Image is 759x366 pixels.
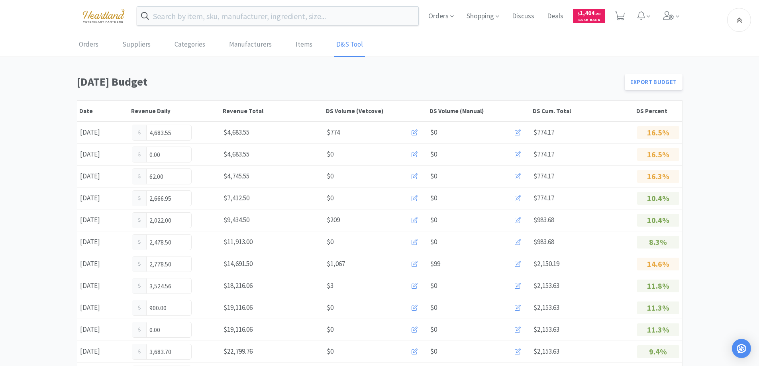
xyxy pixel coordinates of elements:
a: Deals [544,13,567,20]
p: 11.3% [637,301,679,314]
div: Revenue Daily [131,107,219,115]
span: $14,691.50 [224,259,253,268]
span: $0 [430,324,437,335]
p: 16.3% [637,170,679,183]
div: [DATE] [77,278,129,294]
a: $1,404.20Cash Back [573,5,605,27]
p: 8.3% [637,236,679,249]
a: Orders [77,33,100,57]
div: [DATE] [77,256,129,272]
span: $3 [327,280,333,291]
span: . 20 [594,11,600,16]
div: [DATE] [77,299,129,316]
span: $2,153.63 [533,303,559,312]
div: [DATE] [77,190,129,206]
div: [DATE] [77,168,129,184]
a: Items [294,33,314,57]
div: Revenue Total [223,107,322,115]
span: $0 [430,127,437,138]
span: $0 [430,302,437,313]
div: [DATE] [77,124,129,141]
span: $18,216.06 [224,281,253,290]
span: $774.17 [533,194,554,202]
span: $99 [430,258,440,269]
span: $774.17 [533,172,554,180]
span: $7,412.50 [224,194,249,202]
div: DS Percent [636,107,680,115]
span: $9,434.50 [224,215,249,224]
a: Manufacturers [227,33,274,57]
span: $774.17 [533,128,554,137]
a: D&S Tool [334,33,365,57]
span: $11,913.00 [224,237,253,246]
span: $2,153.63 [533,281,559,290]
span: $209 [327,215,340,225]
span: $4,683.55 [224,150,249,159]
span: Cash Back [578,18,600,23]
p: 9.4% [637,345,679,358]
p: 11.3% [637,323,679,336]
span: $4,745.55 [224,172,249,180]
span: $2,153.63 [533,325,559,334]
a: Export Budget [625,74,683,90]
span: $0 [327,237,333,247]
span: $774 [327,127,340,138]
span: $0 [430,149,437,160]
span: $774.17 [533,150,554,159]
div: Open Intercom Messenger [732,339,751,358]
span: $0 [430,237,437,247]
span: $983.68 [533,215,554,224]
h1: [DATE] Budget [77,73,620,91]
span: $1,067 [327,258,345,269]
span: $19,116.06 [224,325,253,334]
div: [DATE] [77,234,129,250]
a: Suppliers [120,33,153,57]
span: $2,150.19 [533,259,559,268]
div: [DATE] [77,321,129,338]
span: $4,683.55 [224,128,249,137]
p: 16.5% [637,126,679,139]
div: [DATE] [77,146,129,162]
span: $0 [430,193,437,204]
img: cad7bdf275c640399d9c6e0c56f98fd2_10.png [77,5,130,27]
span: $0 [430,171,437,182]
span: $0 [327,149,333,160]
span: 1,404 [578,9,600,17]
p: 16.5% [637,148,679,161]
span: $0 [327,324,333,335]
input: Search by item, sku, manufacturer, ingredient, size... [137,7,419,25]
div: DS Cum. Total [533,107,632,115]
p: 10.4% [637,214,679,227]
span: $983.68 [533,237,554,246]
div: DS Volume (Vetcove) [326,107,426,115]
span: $0 [327,171,333,182]
span: $0 [430,215,437,225]
span: $0 [430,346,437,357]
span: $0 [430,280,437,291]
span: $0 [327,302,333,313]
a: Discuss [509,13,537,20]
div: [DATE] [77,343,129,360]
div: [DATE] [77,212,129,228]
div: DS Volume (Manual) [430,107,529,115]
span: $22,799.76 [224,347,253,356]
span: $0 [327,346,333,357]
p: 10.4% [637,192,679,205]
span: $2,153.63 [533,347,559,356]
p: 11.8% [637,280,679,292]
a: Categories [173,33,207,57]
div: Date [79,107,127,115]
span: $0 [327,193,333,204]
p: 14.6% [637,258,679,270]
span: $19,116.06 [224,303,253,312]
span: $ [578,11,580,16]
